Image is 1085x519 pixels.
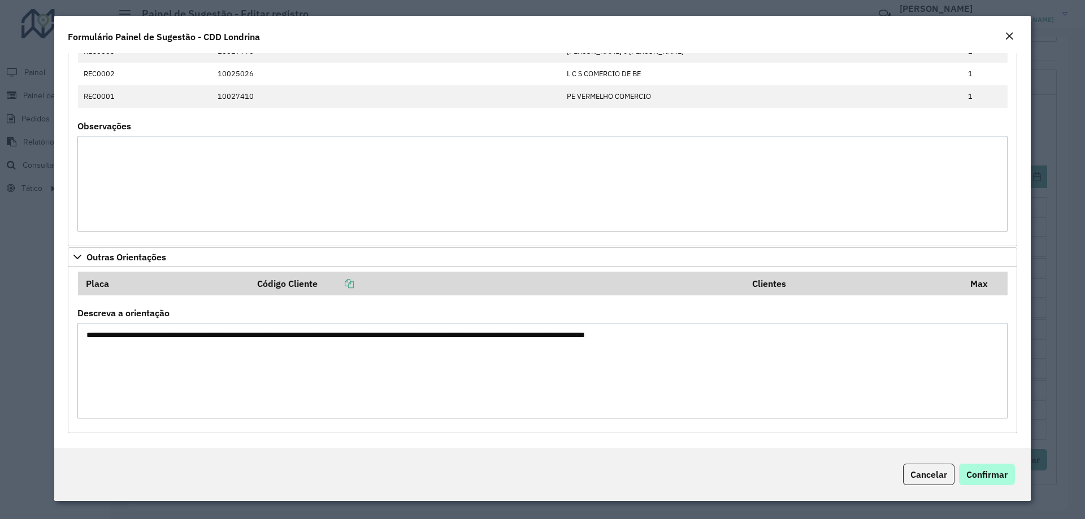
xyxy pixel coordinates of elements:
em: Fechar [1005,32,1014,41]
label: Descreva a orientação [77,306,170,320]
a: Copiar [318,278,354,289]
td: REC0001 [78,85,212,108]
a: Outras Orientações [68,247,1017,267]
td: 10027410 [211,85,561,108]
th: Código Cliente [250,272,745,295]
button: Cancelar [903,464,954,485]
th: Max [962,272,1008,295]
td: 1 [962,85,1008,108]
th: Placa [78,272,250,295]
span: Cancelar [910,469,947,480]
th: Clientes [744,272,962,295]
button: Close [1001,29,1017,44]
td: PE VERMELHO COMERCIO [561,85,962,108]
label: Observações [77,119,131,133]
td: L C S COMERCIO DE BE [561,63,962,85]
h4: Formulário Painel de Sugestão - CDD Londrina [68,30,260,43]
td: 10025026 [211,63,561,85]
td: REC0002 [78,63,212,85]
button: Confirmar [959,464,1015,485]
div: Outras Orientações [68,267,1017,434]
span: Outras Orientações [86,252,166,261]
span: Confirmar [966,469,1008,480]
td: 1 [962,63,1008,85]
